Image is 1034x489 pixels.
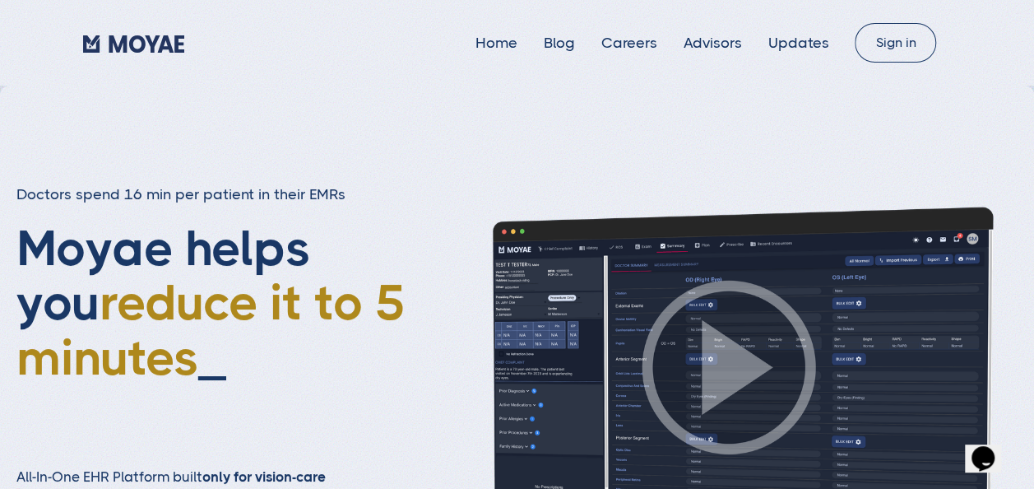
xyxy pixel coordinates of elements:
[767,35,828,51] a: Updates
[202,468,326,485] strong: only for vision-care
[475,35,517,51] a: Home
[83,35,184,52] img: Moyae Logo
[198,329,226,386] span: _
[16,274,405,385] span: reduce it to 5 minutes
[855,23,936,63] a: Sign in
[16,468,407,487] h2: All-In-One EHR Platform built
[543,35,574,51] a: Blog
[16,221,407,435] h1: Moyae helps you
[600,35,656,51] a: Careers
[16,184,407,205] h3: Doctors spend 16 min per patient in their EMRs
[965,423,1018,473] iframe: chat widget
[683,35,741,51] a: Advisors
[83,30,184,55] a: home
